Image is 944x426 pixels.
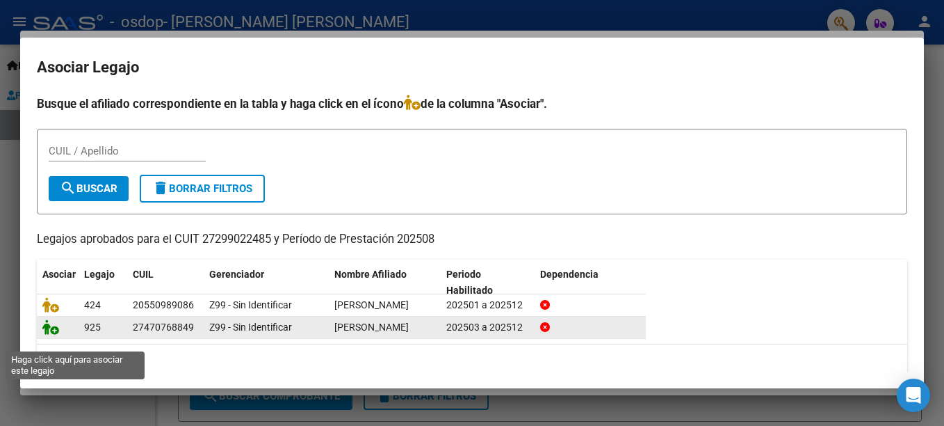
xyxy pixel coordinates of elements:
p: Legajos aprobados para el CUIT 27299022485 y Período de Prestación 202508 [37,231,907,248]
mat-icon: delete [152,180,169,196]
datatable-header-cell: CUIL [127,260,204,306]
span: Nombre Afiliado [334,269,407,280]
mat-icon: search [60,180,76,196]
span: Legajo [84,269,115,280]
h4: Busque el afiliado correspondiente en la tabla y haga click en el ícono de la columna "Asociar". [37,95,907,113]
div: 20550989086 [133,297,194,313]
h2: Asociar Legajo [37,54,907,81]
datatable-header-cell: Gerenciador [204,260,329,306]
span: Dependencia [540,269,599,280]
datatable-header-cell: Nombre Afiliado [329,260,441,306]
span: Z99 - Sin Identificar [209,299,292,310]
span: Asociar [42,269,76,280]
button: Buscar [49,176,129,201]
button: Borrar Filtros [140,175,265,203]
div: 2 registros [37,345,907,379]
span: Periodo Habilitado [446,269,493,296]
datatable-header-cell: Asociar [37,260,79,306]
div: 202501 a 202512 [446,297,529,313]
div: 202503 a 202512 [446,319,529,336]
span: Z99 - Sin Identificar [209,322,292,333]
div: Open Intercom Messenger [897,379,930,412]
datatable-header-cell: Legajo [79,260,127,306]
span: Gerenciador [209,269,264,280]
span: Buscar [60,182,117,195]
datatable-header-cell: Periodo Habilitado [441,260,535,306]
span: Borrar Filtros [152,182,252,195]
span: 925 [84,322,101,333]
div: 27470768849 [133,319,194,336]
span: CUIL [133,269,154,280]
span: RUBIO LOLA [334,322,409,333]
span: SWIRIDO FANDI JEREMIAS [334,299,409,310]
datatable-header-cell: Dependencia [535,260,646,306]
span: 424 [84,299,101,310]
